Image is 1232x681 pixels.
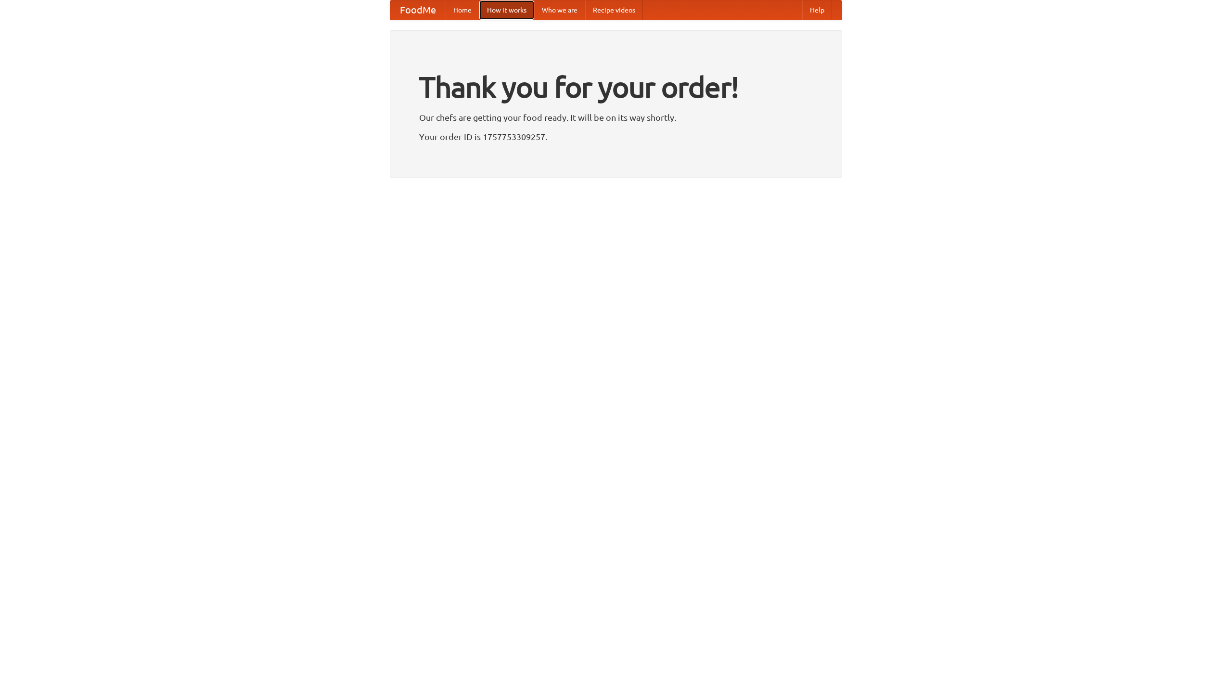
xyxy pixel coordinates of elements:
[534,0,585,20] a: Who we are
[479,0,534,20] a: How it works
[419,64,813,110] h1: Thank you for your order!
[419,129,813,144] p: Your order ID is 1757753309257.
[419,110,813,125] p: Our chefs are getting your food ready. It will be on its way shortly.
[802,0,832,20] a: Help
[446,0,479,20] a: Home
[390,0,446,20] a: FoodMe
[585,0,643,20] a: Recipe videos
